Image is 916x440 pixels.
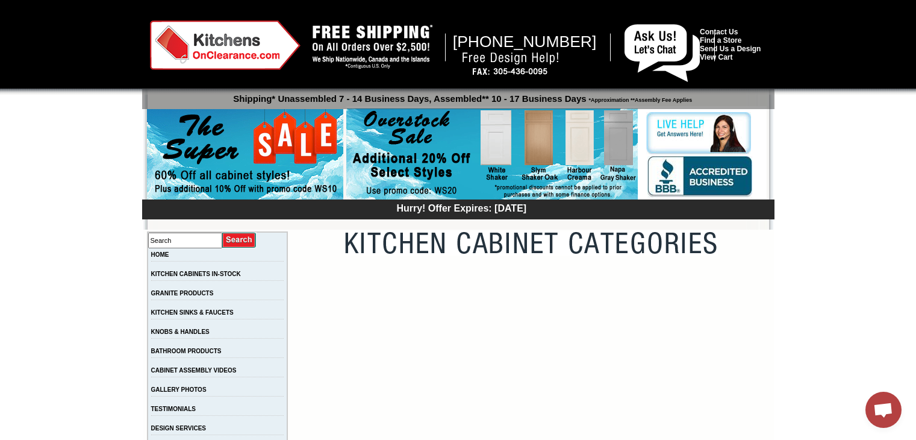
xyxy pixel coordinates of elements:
a: KITCHEN SINKS & FAUCETS [151,309,234,316]
a: Open chat [865,392,902,428]
a: GALLERY PHOTOS [151,386,207,393]
div: Hurry! Offer Expires: [DATE] [148,201,774,214]
a: HOME [151,251,169,258]
a: BATHROOM PRODUCTS [151,348,222,354]
a: View Cart [700,53,732,61]
a: KNOBS & HANDLES [151,328,210,335]
a: Send Us a Design [700,45,761,53]
a: Find a Store [700,36,741,45]
a: CABINET ASSEMBLY VIDEOS [151,367,237,374]
a: DESIGN SERVICES [151,425,207,432]
a: TESTIMONIALS [151,406,196,412]
a: Contact Us [700,28,738,36]
span: *Approximation **Assembly Fee Applies [587,94,693,103]
span: [PHONE_NUMBER] [453,33,597,51]
p: Shipping* Unassembled 7 - 14 Business Days, Assembled** 10 - 17 Business Days [148,88,774,104]
input: Submit [222,232,257,248]
a: KITCHEN CABINETS IN-STOCK [151,271,241,277]
img: Kitchens on Clearance Logo [150,20,301,70]
a: GRANITE PRODUCTS [151,290,214,297]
